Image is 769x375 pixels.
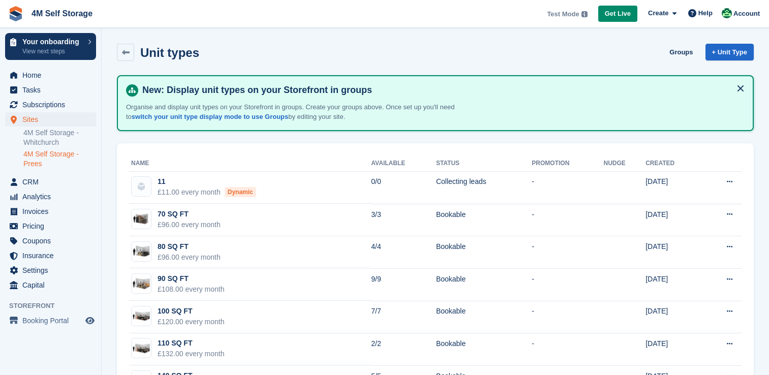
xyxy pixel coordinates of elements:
img: Louise Allmark [722,8,732,18]
span: Create [648,8,668,18]
td: Collecting leads [436,171,532,204]
span: Coupons [22,234,83,248]
a: menu [5,219,96,233]
th: Nudge [603,155,645,172]
img: 125-sqft-unit%20(1).jpg [132,341,151,356]
td: - [532,236,603,269]
td: Bookable [436,333,532,366]
span: Home [22,68,83,82]
td: - [532,204,603,236]
span: Insurance [22,248,83,263]
td: 3/3 [371,204,436,236]
a: menu [5,98,96,112]
a: Groups [665,44,697,60]
p: View next steps [22,47,83,56]
td: 0/0 [371,171,436,204]
div: £11.00 every month [158,187,256,198]
span: Capital [22,278,83,292]
td: Bookable [436,204,532,236]
td: - [532,333,603,366]
td: Bookable [436,236,532,269]
div: 70 SQ FT [158,209,221,220]
td: 9/9 [371,268,436,301]
td: Bookable [436,268,532,301]
a: menu [5,175,96,189]
div: £96.00 every month [158,252,221,263]
span: Settings [22,263,83,277]
div: 80 SQ FT [158,241,221,252]
td: [DATE] [645,171,701,204]
a: menu [5,112,96,127]
span: Storefront [9,301,101,311]
a: + Unit Type [705,44,754,60]
div: 110 SQ FT [158,338,225,349]
td: Bookable [436,301,532,333]
span: Pricing [22,219,83,233]
img: 100-sqft-unit.jpg [132,276,151,291]
th: Name [129,155,371,172]
a: menu [5,278,96,292]
a: 4M Self Storage [27,5,97,22]
td: 7/7 [371,301,436,333]
a: menu [5,68,96,82]
td: 2/2 [371,333,436,366]
td: [DATE] [645,268,701,301]
th: Status [436,155,532,172]
div: Dynamic [225,187,256,197]
td: 4/4 [371,236,436,269]
div: £108.00 every month [158,284,225,295]
td: - [532,268,603,301]
span: CRM [22,175,83,189]
td: [DATE] [645,236,701,269]
td: - [532,171,603,204]
td: - [532,301,603,333]
a: Preview store [84,315,96,327]
a: menu [5,190,96,204]
span: Sites [22,112,83,127]
p: Your onboarding [22,38,83,45]
a: menu [5,248,96,263]
a: menu [5,234,96,248]
a: menu [5,204,96,218]
div: £132.00 every month [158,349,225,359]
span: Tasks [22,83,83,97]
div: 90 SQ FT [158,273,225,284]
div: £120.00 every month [158,317,225,327]
span: Invoices [22,204,83,218]
a: Get Live [598,6,637,22]
div: 100 SQ FT [158,306,225,317]
img: 75-sqft-unit.jpg [132,244,151,259]
a: 4M Self Storage - Prees [23,149,96,169]
th: Available [371,155,436,172]
td: [DATE] [645,204,701,236]
span: Help [698,8,713,18]
img: icon-info-grey-7440780725fd019a000dd9b08b2336e03edf1995a4989e88bcd33f0948082b44.svg [581,11,588,17]
span: Account [733,9,760,19]
th: Promotion [532,155,603,172]
span: Analytics [22,190,83,204]
img: 60-sqft-unit.jpg [132,212,151,227]
h2: Unit types [140,46,199,59]
p: Organise and display unit types on your Storefront in groups. Create your groups above. Once set ... [126,102,482,122]
td: [DATE] [645,333,701,366]
a: menu [5,314,96,328]
a: 4M Self Storage - Whitchurch [23,128,96,147]
span: Booking Portal [22,314,83,328]
th: Created [645,155,701,172]
td: [DATE] [645,301,701,333]
img: stora-icon-8386f47178a22dfd0bd8f6a31ec36ba5ce8667c1dd55bd0f319d3a0aa187defe.svg [8,6,23,21]
div: 11 [158,176,256,187]
span: Test Mode [547,9,579,19]
div: £96.00 every month [158,220,221,230]
a: menu [5,263,96,277]
a: switch your unit type display mode to use Groups [132,113,288,120]
a: menu [5,83,96,97]
img: 125-sqft-unit.jpg [132,309,151,324]
img: blank-unit-type-icon-ffbac7b88ba66c5e286b0e438baccc4b9c83835d4c34f86887a83fc20ec27e7b.svg [132,177,151,196]
span: Subscriptions [22,98,83,112]
span: Get Live [605,9,631,19]
h4: New: Display unit types on your Storefront in groups [138,84,745,96]
a: Your onboarding View next steps [5,33,96,60]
